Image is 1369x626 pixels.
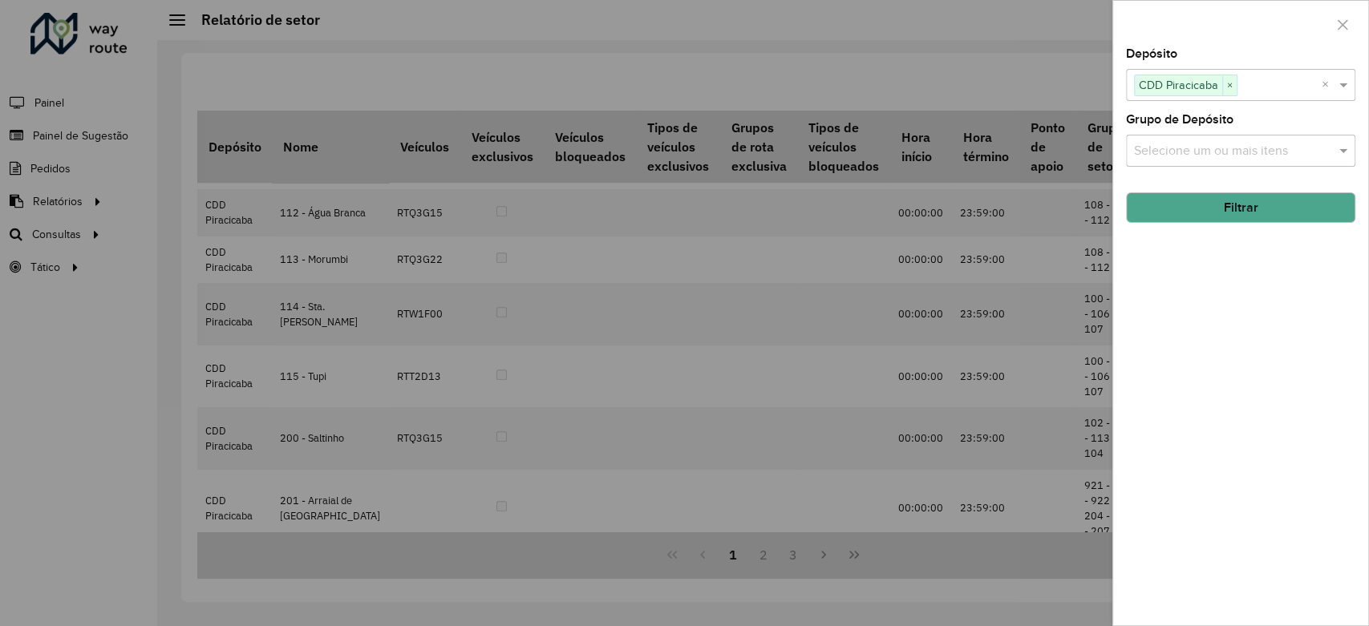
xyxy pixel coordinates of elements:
[1222,76,1237,95] span: ×
[1126,110,1233,129] label: Grupo de Depósito
[1135,75,1222,95] span: CDD Piracicaba
[1126,192,1355,223] button: Filtrar
[1322,75,1335,95] span: Clear all
[1126,44,1177,63] label: Depósito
